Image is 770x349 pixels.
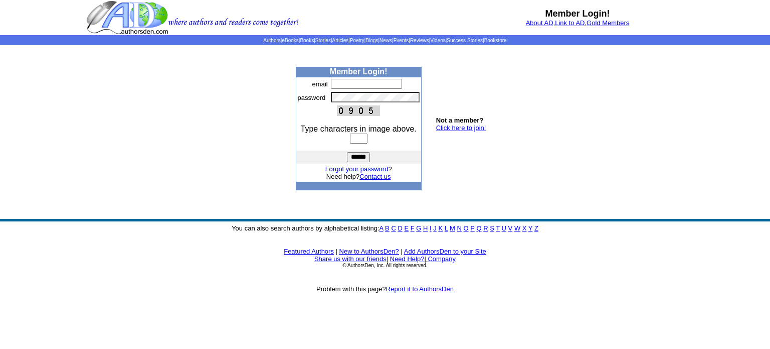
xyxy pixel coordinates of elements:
font: password [298,94,326,101]
a: Contact us [359,173,391,180]
font: email [312,80,328,88]
a: New to AuthorsDen? [339,248,399,255]
font: | [336,248,337,255]
b: Not a member? [436,117,484,124]
a: Y [528,224,532,232]
a: A [379,224,383,232]
font: You can also search authors by alphabetical listing: [232,224,538,232]
a: Report it to AuthorsDen [386,285,454,293]
img: This Is CAPTCHA Image [337,105,380,116]
a: News [379,38,392,43]
a: Gold Members [587,19,629,27]
a: About AD [526,19,553,27]
a: Videos [430,38,445,43]
a: H [423,224,428,232]
a: S [490,224,494,232]
font: ? [325,165,392,173]
a: Poetry [350,38,364,43]
a: Forgot your password [325,165,389,173]
font: Need help? [326,173,391,180]
a: E [404,224,409,232]
font: Type characters in image above. [301,125,417,133]
a: Authors [263,38,280,43]
a: K [438,224,443,232]
b: Member Login! [545,9,610,19]
a: W [514,224,520,232]
a: eBooks [282,38,298,43]
a: Add AuthorsDen to your Site [404,248,486,255]
a: R [483,224,488,232]
a: L [445,224,448,232]
font: , , [526,19,630,27]
a: U [502,224,506,232]
a: Z [534,224,538,232]
a: Click here to join! [436,124,486,132]
a: Success Stories [447,38,483,43]
a: P [470,224,474,232]
a: C [391,224,396,232]
span: | | | | | | | | | | | | [263,38,506,43]
a: X [522,224,527,232]
a: B [385,224,390,232]
a: Articles [332,38,349,43]
a: D [398,224,402,232]
font: | [424,255,456,263]
a: Bookstore [484,38,507,43]
a: Share us with our friends [314,255,387,263]
a: O [464,224,469,232]
a: T [496,224,500,232]
b: Member Login! [330,67,388,76]
a: Q [476,224,481,232]
a: I [430,224,432,232]
a: Link to AD [555,19,585,27]
a: M [450,224,455,232]
a: J [433,224,437,232]
a: Stories [315,38,331,43]
a: Books [300,38,314,43]
a: Need Help? [390,255,425,263]
font: © AuthorsDen, Inc. All rights reserved. [342,263,427,268]
font: | [387,255,388,263]
a: Events [394,38,409,43]
a: N [457,224,462,232]
a: Reviews [410,38,429,43]
a: G [416,224,421,232]
a: Blogs [365,38,378,43]
font: | [401,248,402,255]
a: Company [428,255,456,263]
a: Featured Authors [284,248,334,255]
a: F [411,224,415,232]
a: V [508,224,513,232]
font: Problem with this page? [316,285,454,293]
